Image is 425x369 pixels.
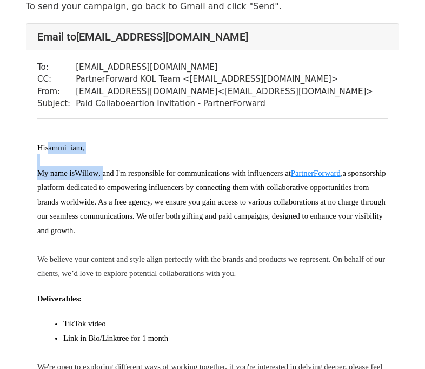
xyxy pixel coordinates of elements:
a: PartnerForward [291,168,341,178]
td: PartnerForward KOL Team < [EMAIL_ADDRESS][DOMAIN_NAME] > [76,73,373,85]
span: PartnerForward [291,169,341,177]
td: CC: [37,73,76,85]
span: Hi [37,143,45,152]
span: Link in Bio/Linktree for 1 month [63,334,168,342]
span: a sponsorship platform dedicated to empowering influencers by connecting them with collaborative ... [37,169,388,235]
span: We believe your content and style align perfectly with the brands and products we represent. On b... [37,255,387,278]
span: Deliverables: [37,294,82,303]
span: , [341,169,343,177]
td: To: [37,61,76,74]
td: Paid Collaboeartion Invitation - PartnerForward [76,97,373,110]
span: ​illow [82,169,98,177]
span: sammi_iam [45,143,82,152]
span: W [75,169,98,177]
span: , and I [98,169,118,177]
span: TikTok video [63,319,106,328]
td: [EMAIL_ADDRESS][DOMAIN_NAME] [76,61,373,74]
h4: Email to [EMAIL_ADDRESS][DOMAIN_NAME] [37,30,388,43]
td: [EMAIL_ADDRESS][DOMAIN_NAME] < [EMAIL_ADDRESS][DOMAIN_NAME] > [76,85,373,98]
iframe: Chat Widget [371,317,425,369]
span: , [82,143,84,152]
span: My name is [37,169,75,177]
td: From: [37,85,76,98]
p: To send your campaign, go back to Gmail and click "Send". [26,1,399,12]
span: 'm responsible for communications with influencers at [118,169,291,177]
td: Subject: [37,97,76,110]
